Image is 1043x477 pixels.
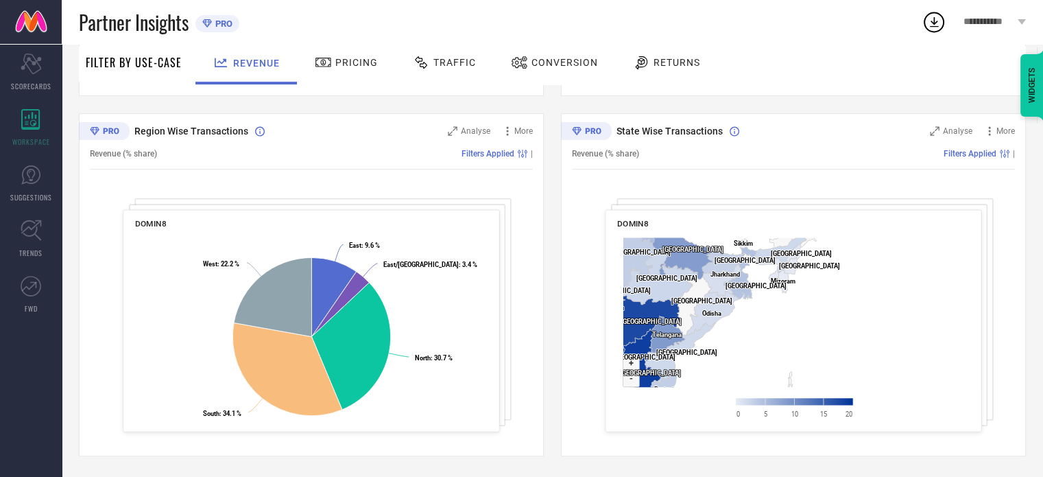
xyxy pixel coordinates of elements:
span: More [514,126,533,136]
text: [GEOGRAPHIC_DATA] [614,353,675,361]
span: FWD [25,303,38,314]
text: 0 [736,410,740,417]
text: 10 [791,410,798,417]
span: Returns [654,57,700,68]
text: [GEOGRAPHIC_DATA] [656,349,717,356]
text: : 3.4 % [383,261,477,268]
text: Mizoram [771,277,795,285]
text: 5 [764,410,767,417]
span: Analyse [943,126,972,136]
text: Odisha [702,309,721,316]
text: [GEOGRAPHIC_DATA] [609,248,670,256]
text: + [629,358,634,368]
span: Revenue (% share) [90,149,157,159]
div: Open download list [922,10,946,34]
svg: Zoom [930,126,939,136]
span: DOMIN8 [135,219,166,229]
text: [GEOGRAPHIC_DATA] [636,274,697,281]
text: Puducherry [654,386,686,393]
text: [GEOGRAPHIC_DATA] [621,318,682,325]
text: : 34.1 % [203,410,241,417]
tspan: West [203,260,217,268]
text: [GEOGRAPHIC_DATA] [620,369,681,377]
text: : 9.6 % [349,242,380,249]
tspan: East [349,242,361,249]
tspan: South [203,410,219,417]
text: : 22.2 % [203,260,239,268]
text: [GEOGRAPHIC_DATA] [662,246,723,253]
text: 15 [820,410,827,417]
span: Pricing [335,57,378,68]
text: Jharkhand [710,270,739,277]
tspan: North [414,354,430,362]
text: Daman and Diu [582,304,623,312]
span: Revenue [233,58,280,69]
svg: Zoom [448,126,457,136]
tspan: East/[GEOGRAPHIC_DATA] [383,261,459,268]
span: TRENDS [19,248,43,258]
span: WORKSPACE [12,137,50,147]
span: Filters Applied [461,149,514,159]
span: Filters Applied [944,149,996,159]
span: More [996,126,1015,136]
text: [GEOGRAPHIC_DATA] [779,262,840,270]
div: Premium [79,122,130,143]
span: Traffic [433,57,476,68]
text: [GEOGRAPHIC_DATA] [671,297,732,305]
span: | [1013,149,1015,159]
span: Partner Insights [79,8,189,36]
span: PRO [212,19,232,29]
span: Analyse [461,126,490,136]
span: Region Wise Transactions [134,126,248,137]
text: - [630,373,633,384]
span: State Wise Transactions [616,126,723,137]
span: SUGGESTIONS [10,192,52,202]
text: [GEOGRAPHIC_DATA] [590,287,651,294]
text: [GEOGRAPHIC_DATA] [715,257,776,264]
span: Revenue (% share) [572,149,639,159]
span: Conversion [531,57,598,68]
span: Filter By Use-Case [86,54,182,71]
text: Sikkim [734,240,753,247]
text: Telangana [651,331,681,338]
text: [GEOGRAPHIC_DATA] [726,282,787,290]
span: | [531,149,533,159]
text: 20 [846,410,852,417]
div: Premium [561,122,612,143]
text: : 30.7 % [414,354,452,362]
span: SCORECARDS [11,81,51,91]
text: [GEOGRAPHIC_DATA] [771,250,832,257]
span: DOMIN8 [617,219,648,229]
